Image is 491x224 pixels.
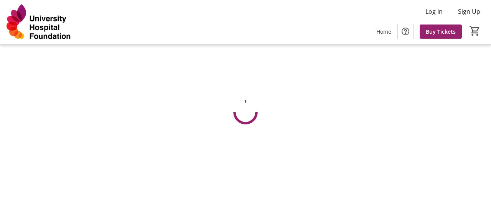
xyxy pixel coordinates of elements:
span: Home [376,28,391,36]
span: Log In [425,7,443,16]
button: Sign Up [452,5,486,18]
span: Buy Tickets [426,28,456,36]
img: University Hospital Foundation's Logo [5,3,73,41]
button: Log In [419,5,449,18]
a: Buy Tickets [420,25,462,39]
button: Help [398,24,413,39]
button: Cart [468,24,482,38]
a: Home [370,25,397,39]
span: Sign Up [458,7,480,16]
